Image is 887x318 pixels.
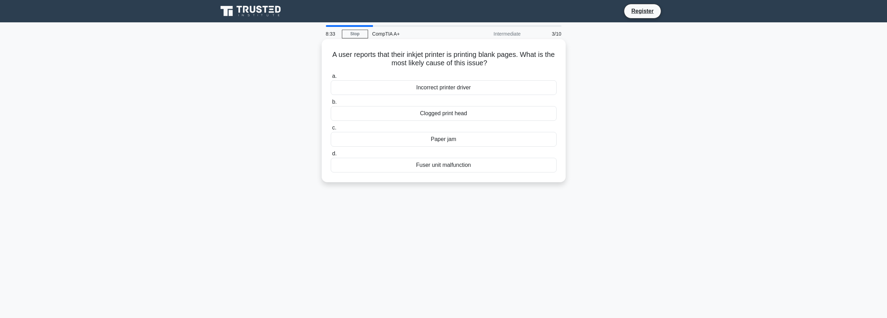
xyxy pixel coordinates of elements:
div: 8:33 [322,27,342,41]
div: Clogged print head [331,106,557,121]
div: Fuser unit malfunction [331,158,557,172]
a: Stop [342,30,368,38]
span: b. [332,99,337,105]
div: 3/10 [525,27,566,41]
span: d. [332,150,337,156]
div: Intermediate [464,27,525,41]
div: Incorrect printer driver [331,80,557,95]
div: CompTIA A+ [368,27,464,41]
span: a. [332,73,337,79]
h5: A user reports that their inkjet printer is printing blank pages. What is the most likely cause o... [330,50,557,68]
a: Register [627,7,658,15]
div: Paper jam [331,132,557,147]
span: c. [332,125,336,131]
